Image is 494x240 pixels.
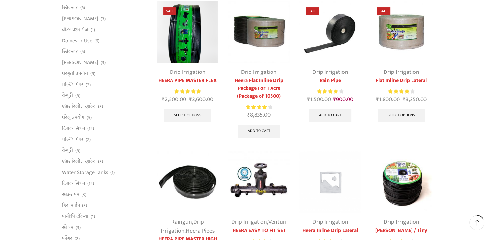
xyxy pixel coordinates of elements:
span: (5) [90,71,95,77]
a: Flat Inline Drip Lateral [371,77,432,85]
a: वेन्चुरी [62,145,73,156]
img: Flat Inline [228,1,289,62]
a: HEERA PIPE MASTER FLEX [157,77,218,85]
span: (1) [91,213,95,220]
span: ₹ [333,95,336,104]
a: एअर रिलीज व्हाॅल्व [62,156,96,167]
a: Domestic Use [62,35,92,46]
div: Rated 4.00 out of 5 [388,88,414,95]
a: स्प्रिंकलर [62,46,78,57]
a: Drip Irrigation [384,67,419,77]
img: Heera Rain Pipe [299,1,361,62]
a: वेन्चुरी [62,90,73,101]
a: पानीकी टंकिया [62,211,88,222]
a: मल्चिंग पेपर [62,134,83,145]
span: Rated out of 5 [317,88,339,95]
span: (12) [87,180,94,187]
a: Drip Irrigation [241,67,277,77]
a: Select options for “HEERA PIPE MASTER FLEX” [164,109,211,122]
span: (1) [110,169,115,176]
span: ₹ [247,110,250,120]
img: Flat Inline Drip Lateral [371,1,432,62]
img: Heera Flex Pipe [157,151,218,213]
a: Heera Flat Inline Drip Package For 1 Acre (Package of 10500) [228,77,289,100]
span: ₹ [307,95,310,104]
span: (6) [80,48,85,55]
a: Drip Irrigation [170,67,206,77]
a: स्प्रे पंप [62,222,73,233]
span: Rated out of 5 [246,104,268,111]
div: Rated 5.00 out of 5 [174,88,201,95]
span: (5) [75,147,80,154]
a: एअर रिलीज व्हाॅल्व [62,101,96,112]
a: स्प्रेअर पंप [62,189,79,200]
span: (6) [80,5,85,11]
a: Add to cart: “Rain Pipe” [309,109,351,122]
a: ठिबक सिंचन [62,178,85,189]
span: (12) [87,126,94,132]
span: (2) [86,137,91,143]
span: – [371,95,432,104]
span: ₹ [162,95,165,104]
a: Water Storage Tanks [62,167,108,178]
span: Sale [306,7,319,15]
a: हिरा पाईप [62,200,80,211]
div: , , [157,218,218,235]
a: Rain Pipe [299,77,361,85]
a: ठिबक सिंचन [62,123,85,134]
span: ₹ [189,95,192,104]
span: (3) [82,192,86,198]
span: (3) [98,103,103,110]
a: Drip Irrigation [312,217,348,227]
bdi: 1,500.00 [307,95,331,104]
a: वॉटर प्रेशर गेज [62,24,88,35]
span: ₹ [376,95,379,104]
a: Heera Inline Drip Lateral [299,227,361,234]
bdi: 900.00 [333,95,353,104]
bdi: 3,350.00 [403,95,427,104]
img: Heera Gold Krushi Pipe Black [157,1,218,62]
a: Drip Irrigation [312,67,348,77]
a: Drip Irrigation [161,217,204,236]
a: घरेलू उपयोग [62,112,84,123]
span: (3) [101,60,106,66]
a: Heera Pipes [186,226,215,236]
span: ₹ [403,95,406,104]
a: Raingun [171,217,192,227]
a: Drip Irrigation [384,217,419,227]
span: Rated out of 5 [388,88,409,95]
span: (5) [75,92,80,99]
bdi: 1,800.00 [376,95,400,104]
a: [PERSON_NAME] / Tiny [371,227,432,234]
span: (2) [86,82,91,88]
span: (1) [91,27,95,33]
img: Heera Easy To Fit Set [228,151,289,213]
a: घरगुती उपयोग [62,68,88,79]
span: (3) [76,224,81,231]
a: HEERA EASY TO FIT SET [228,227,289,234]
span: (3) [82,202,87,209]
bdi: 8,835.00 [247,110,271,120]
a: Add to cart: “Heera Flat Inline Drip Package For 1 Acre (Package of 10500)” [238,125,280,138]
a: स्प्रिंकलर [62,4,78,13]
span: Sale [377,7,390,15]
span: (3) [101,16,106,22]
a: [PERSON_NAME] [62,57,98,68]
div: Rated 4.13 out of 5 [317,88,343,95]
span: (5) [87,114,92,121]
span: (6) [95,38,99,44]
span: Rated out of 5 [174,88,201,95]
bdi: 2,500.00 [162,95,186,104]
a: Venturi [268,217,286,227]
a: Select options for “Flat Inline Drip Lateral” [378,109,425,122]
img: Tiny Drip Lateral [371,151,432,213]
a: Drip Irrigation [231,217,267,227]
bdi: 3,600.00 [189,95,213,104]
img: Placeholder [299,151,361,213]
span: (3) [98,158,103,165]
span: – [157,95,218,104]
div: , [228,218,289,227]
a: मल्चिंग पेपर [62,79,83,90]
span: Sale [163,7,176,15]
a: [PERSON_NAME] [62,13,98,24]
